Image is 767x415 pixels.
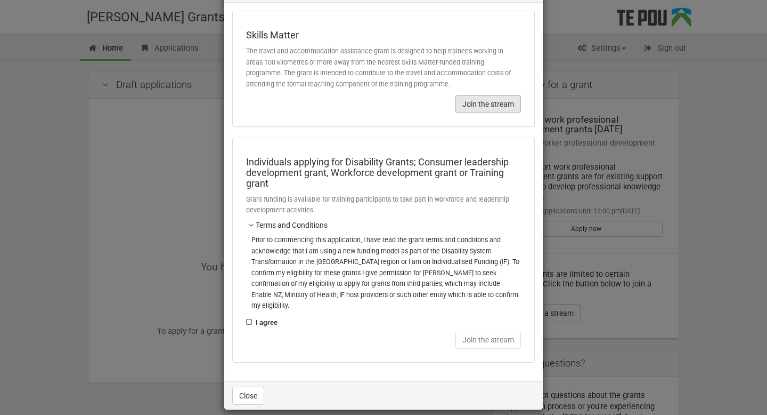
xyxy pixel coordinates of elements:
button: Join the stream [455,331,521,349]
p: The travel and accommodation assistance grant is designed to help trainees working in areas 100 k... [246,46,521,90]
label: I agree [246,317,278,329]
h4: Individuals applying for Disability Grants; Consumer leadership development grant, Workforce deve... [246,157,521,188]
h4: Skills Matter [246,30,521,41]
button: Close [232,387,264,405]
p: Grant funding is available for training participants to take part in workforce and leadership dev... [246,194,521,216]
p: Prior to commencing this application, I have read the grant terms and conditions and acknowledge ... [251,235,521,312]
h5: Terms and Conditions [246,221,521,229]
button: Join the stream [455,95,521,113]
